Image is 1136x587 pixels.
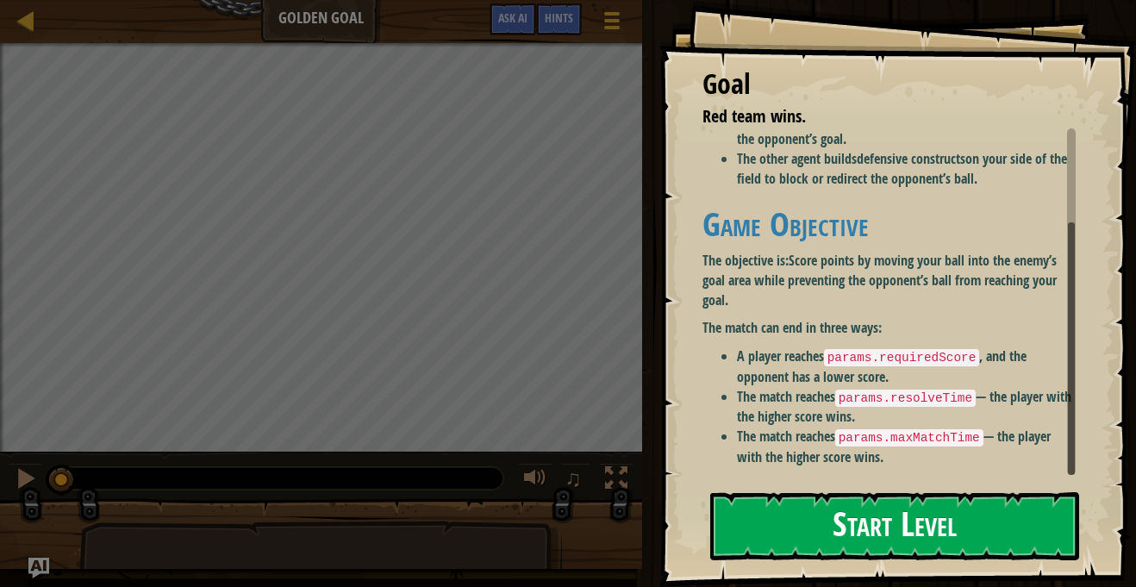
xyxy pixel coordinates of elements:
[824,349,980,366] code: params.requiredScore
[737,149,1076,189] li: The other agent builds on your side of the field to block or redirect the opponent’s ball.
[702,65,1076,104] div: Goal
[737,387,1076,427] li: The match reaches — the player with the higher score wins.
[28,558,49,578] button: Ask AI
[702,104,806,128] span: Red team wins.
[737,347,1076,386] li: A player reaches , and the opponent has a lower score.
[599,463,634,498] button: Toggle fullscreen
[681,104,1071,129] li: Red team wins.
[710,492,1079,560] button: Start Level
[498,9,527,26] span: Ask AI
[565,465,582,491] span: ♫
[590,3,634,44] button: Show game menu
[737,427,1076,466] li: The match reaches — the player with the higher score wins.
[857,149,965,168] strong: defensive constructs
[702,318,1076,338] p: The match can end in three ways:
[702,251,1057,309] strong: Score points by moving your ball into the enemy’s goal area while preventing the opponent’s ball ...
[490,3,536,35] button: Ask AI
[835,429,983,446] code: params.maxMatchTime
[9,463,43,498] button: Ctrl + P: Pause
[702,206,1076,242] h1: Game Objective
[835,390,976,407] code: params.resolveTime
[545,9,573,26] span: Hints
[561,463,590,498] button: ♫
[737,109,1076,149] li: One agent controls a , moving it across the field to score in the opponent’s goal.
[518,463,552,498] button: Adjust volume
[702,251,1076,310] p: The objective is:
